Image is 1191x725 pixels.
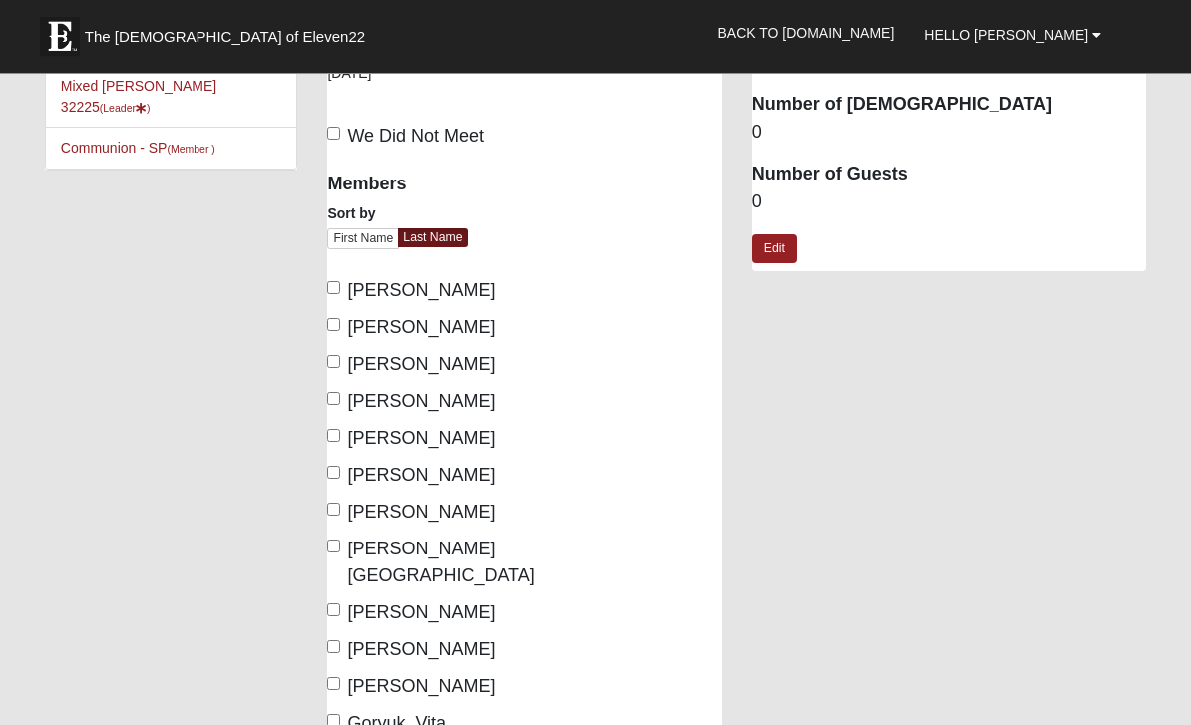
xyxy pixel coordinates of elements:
dd: 0 [752,121,1146,147]
span: [PERSON_NAME] [347,677,495,697]
h4: Members [327,175,510,196]
label: Sort by [327,204,375,224]
dt: Number of [DEMOGRAPHIC_DATA] [752,93,1146,119]
img: Eleven22 logo [40,17,80,57]
div: [DATE] [327,64,403,98]
a: First Name [327,229,399,250]
input: [PERSON_NAME] [327,282,340,295]
a: Back to [DOMAIN_NAME] [702,8,909,58]
dt: Number of Guests [752,163,1146,188]
span: [PERSON_NAME] [347,503,495,523]
span: [PERSON_NAME] [347,281,495,301]
span: [PERSON_NAME] [347,466,495,486]
input: [PERSON_NAME] [327,356,340,369]
input: [PERSON_NAME] [327,393,340,406]
a: Edit [752,235,797,264]
a: The [DEMOGRAPHIC_DATA] of Eleven22 [30,7,429,57]
span: [PERSON_NAME][GEOGRAPHIC_DATA] [347,540,534,586]
small: (Member ) [167,144,214,156]
input: [PERSON_NAME] [327,467,340,480]
span: [PERSON_NAME] [347,640,495,660]
a: Communion - SP(Member ) [61,141,215,157]
small: (Leader ) [100,103,151,115]
span: [PERSON_NAME] [347,392,495,412]
a: Mixed [PERSON_NAME] 32225(Leader) [61,79,216,116]
a: Hello [PERSON_NAME] [909,10,1116,60]
input: [PERSON_NAME] [327,604,340,617]
input: [PERSON_NAME] [327,319,340,332]
span: [PERSON_NAME] [347,355,495,375]
input: [PERSON_NAME] [327,430,340,443]
span: [PERSON_NAME] [347,429,495,449]
a: Last Name [398,229,467,248]
span: [PERSON_NAME] [347,603,495,623]
span: We Did Not Meet [347,127,484,147]
input: [PERSON_NAME][GEOGRAPHIC_DATA] [327,541,340,553]
input: [PERSON_NAME] [327,678,340,691]
span: Hello [PERSON_NAME] [924,27,1088,43]
span: The [DEMOGRAPHIC_DATA] of Eleven22 [85,27,365,47]
input: [PERSON_NAME] [327,504,340,517]
span: [PERSON_NAME] [347,318,495,338]
dd: 0 [752,190,1146,216]
input: [PERSON_NAME] [327,641,340,654]
input: We Did Not Meet [327,128,340,141]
